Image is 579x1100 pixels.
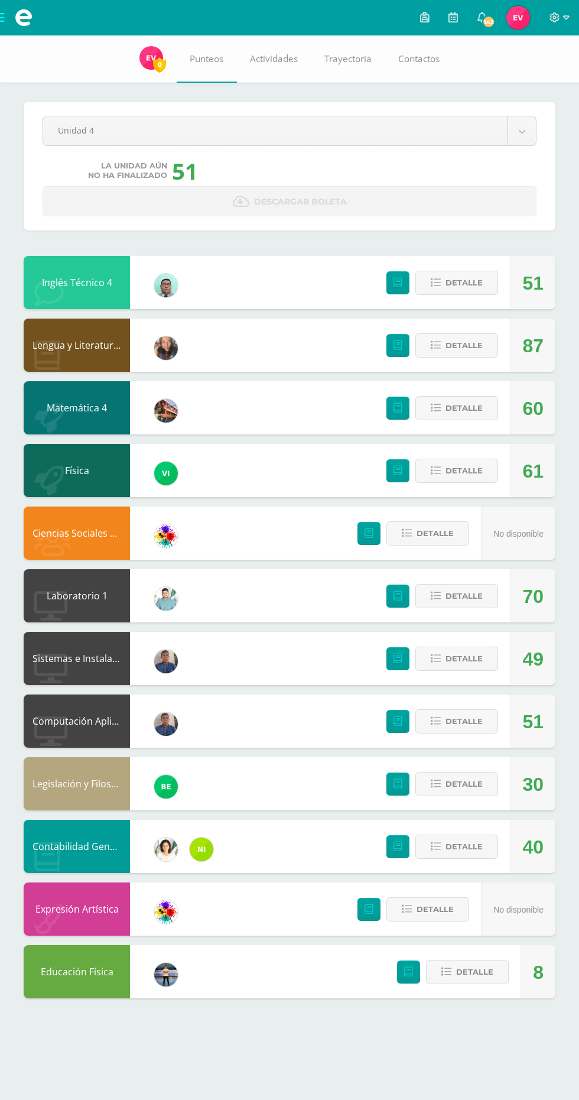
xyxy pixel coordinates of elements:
div: 51 [522,257,544,310]
div: Expresión Artística [24,882,130,936]
img: 3bbeeb896b161c296f86561e735fa0fc.png [154,587,178,611]
span: Detalle [445,460,483,482]
button: Detalle [386,521,469,546]
img: 8286b9a544571e995a349c15127c7be6.png [154,336,178,360]
div: Lengua y Literatura 4 [24,319,130,372]
img: 7a8e161cab7694f51b452fdf17c6d5da.png [154,838,178,861]
button: Detalle [415,835,498,859]
a: Contactos [385,35,453,83]
img: d4d564538211de5578f7ad7a2fdd564e.png [154,274,178,297]
div: 30 [522,758,544,811]
button: Detalle [415,271,498,295]
div: 49 [522,632,544,686]
img: d0a5be8572cbe4fc9d9d910beeabcdaa.png [154,524,178,548]
div: 87 [522,319,544,372]
span: 0 [153,57,166,72]
img: 0a4f8d2552c82aaa76f7aefb013bc2ce.png [154,399,178,423]
span: Trayectoria [324,53,372,65]
a: Trayectoria [311,35,385,83]
a: Actividades [237,35,311,83]
span: La unidad aún no ha finalizado [88,161,167,180]
span: Detalle [456,961,493,983]
button: Detalle [415,333,498,358]
img: ca60df5ae60ada09d1f93a1da4ab2e41.png [190,838,213,861]
span: No disponible [493,905,544,914]
div: Inglés Técnico 4 [24,256,130,309]
button: Detalle [426,960,509,984]
div: Computación Aplicada [24,695,130,748]
div: 70 [522,570,544,623]
button: Detalle [415,709,498,734]
div: Educación Física [24,945,130,998]
img: bf66807720f313c6207fc724d78fb4d0.png [154,650,178,673]
span: Actividades [250,53,298,65]
span: Detalle [445,585,483,607]
a: Unidad 4 [43,116,536,145]
div: 8 [533,946,544,999]
div: Sistemas e Instalación de Software [24,632,130,685]
span: Punteos [190,53,223,65]
div: 51 [522,695,544,748]
div: Ciencias Sociales y Formación Ciudadana 4 [24,507,130,560]
button: Detalle [415,396,498,420]
button: Detalle [415,584,498,608]
span: Descargar boleta [254,187,347,216]
button: Detalle [415,647,498,671]
span: Detalle [445,836,483,858]
img: f3e24798bec0dae9983948b5e01254ae.png [506,6,530,30]
span: No disponible [493,529,544,538]
div: 61 [522,444,544,498]
img: b85866ae7f275142dc9a325ef37a630d.png [154,775,178,799]
span: 142 [482,15,495,28]
span: Detalle [417,898,454,920]
button: Detalle [415,459,498,483]
div: Contabilidad General [24,820,130,873]
img: bde165c00b944de6c05dcae7d51e2fcc.png [154,963,178,987]
img: bf66807720f313c6207fc724d78fb4d0.png [154,712,178,736]
span: Detalle [445,272,483,294]
img: a241c2b06c5b4daf9dd7cbc5f490cd0f.png [154,462,178,485]
span: Unidad 4 [58,116,493,144]
button: Detalle [386,897,469,921]
div: Legislación y Filosofía Empresarial [24,757,130,810]
div: 40 [522,820,544,874]
div: 51 [172,155,198,186]
button: Detalle [415,772,498,796]
div: Laboratorio 1 [24,569,130,622]
div: Matemática 4 [24,381,130,434]
div: Física [24,444,130,497]
a: Punteos [177,35,237,83]
span: Detalle [417,523,454,544]
span: Detalle [445,335,483,356]
div: 60 [522,382,544,435]
span: Detalle [445,773,483,795]
span: Detalle [445,397,483,419]
span: Detalle [445,648,483,670]
span: Contactos [398,53,440,65]
span: Detalle [445,710,483,732]
img: d0a5be8572cbe4fc9d9d910beeabcdaa.png [154,900,178,924]
img: f3e24798bec0dae9983948b5e01254ae.png [139,46,163,70]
